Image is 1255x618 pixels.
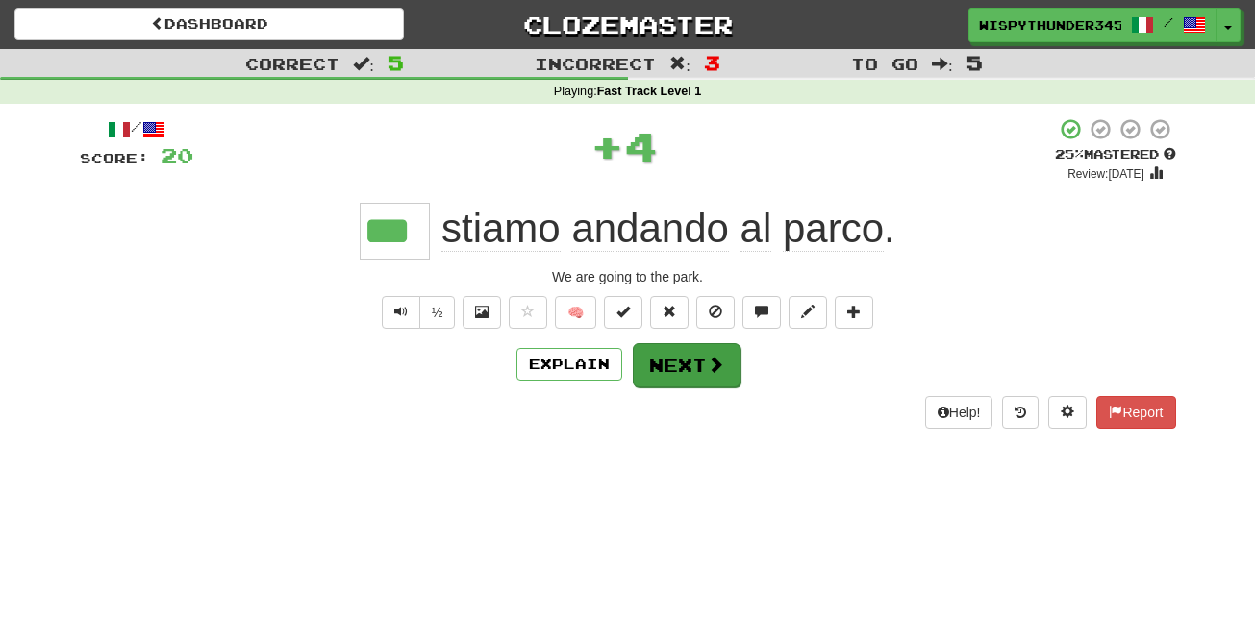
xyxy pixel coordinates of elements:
[835,296,873,329] button: Add to collection (alt+a)
[925,396,993,429] button: Help!
[1067,167,1144,181] small: Review: [DATE]
[624,122,658,170] span: 4
[979,16,1121,34] span: WispyThunder3459
[509,296,547,329] button: Favorite sentence (alt+f)
[604,296,642,329] button: Set this sentence to 100% Mastered (alt+m)
[1002,396,1039,429] button: Round history (alt+y)
[419,296,456,329] button: ½
[932,56,953,72] span: :
[378,296,456,329] div: Text-to-speech controls
[353,56,374,72] span: :
[650,296,689,329] button: Reset to 0% Mastered (alt+r)
[516,348,622,381] button: Explain
[463,296,501,329] button: Show image (alt+x)
[590,117,624,175] span: +
[441,206,561,252] span: stiamo
[161,143,193,167] span: 20
[433,8,822,41] a: Clozemaster
[783,206,884,252] span: parco
[704,51,720,74] span: 3
[1055,146,1084,161] span: 25 %
[789,296,827,329] button: Edit sentence (alt+d)
[740,206,772,252] span: al
[597,85,702,98] strong: Fast Track Level 1
[1164,15,1173,29] span: /
[968,8,1217,42] a: WispyThunder3459 /
[1055,146,1176,163] div: Mastered
[535,54,656,73] span: Incorrect
[966,51,983,74] span: 5
[1096,396,1175,429] button: Report
[388,51,404,74] span: 5
[245,54,339,73] span: Correct
[851,54,918,73] span: To go
[669,56,690,72] span: :
[555,296,596,329] button: 🧠
[742,296,781,329] button: Discuss sentence (alt+u)
[696,296,735,329] button: Ignore sentence (alt+i)
[382,296,420,329] button: Play sentence audio (ctl+space)
[14,8,404,40] a: Dashboard
[80,267,1176,286] div: We are going to the park.
[633,343,740,387] button: Next
[80,117,193,141] div: /
[430,206,894,252] span: .
[80,150,149,166] span: Score:
[571,206,729,252] span: andando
